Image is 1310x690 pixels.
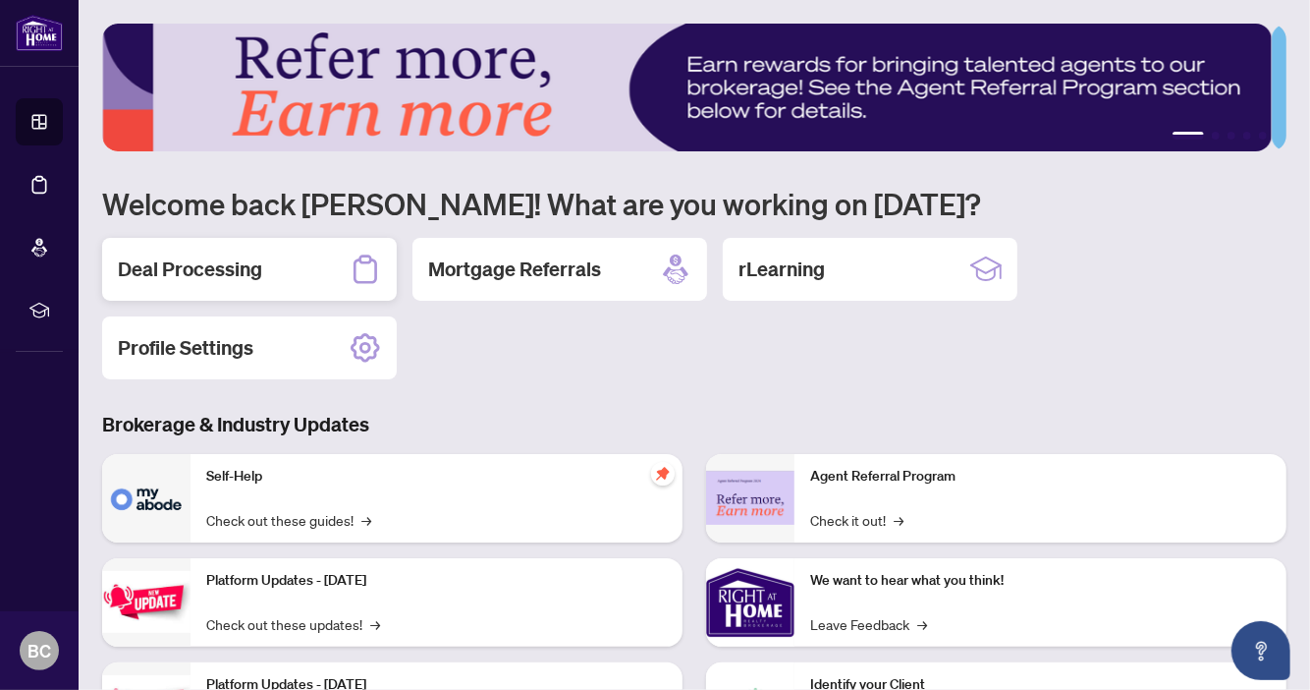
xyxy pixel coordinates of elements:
button: 3 [1228,132,1235,140]
span: → [894,509,903,531]
img: Agent Referral Program [706,471,794,525]
a: Check out these guides!→ [206,509,371,531]
img: Platform Updates - July 21, 2025 [102,571,191,633]
img: Slide 0 [102,24,1272,151]
button: 5 [1259,132,1267,140]
img: logo [16,15,63,51]
h2: rLearning [738,256,825,283]
button: 1 [1173,132,1204,140]
span: → [370,613,380,635]
span: pushpin [651,462,675,486]
a: Check out these updates!→ [206,613,380,635]
button: Open asap [1231,621,1290,680]
p: Platform Updates - [DATE] [206,570,667,592]
p: Agent Referral Program [810,466,1271,488]
h3: Brokerage & Industry Updates [102,411,1286,438]
a: Check it out!→ [810,509,903,531]
button: 4 [1243,132,1251,140]
h1: Welcome back [PERSON_NAME]! What are you working on [DATE]? [102,185,1286,222]
span: → [917,613,927,635]
p: Self-Help [206,466,667,488]
img: Self-Help [102,454,191,543]
span: BC [27,637,51,664]
span: → [361,509,371,531]
h2: Profile Settings [118,334,253,362]
button: 2 [1212,132,1220,140]
h2: Deal Processing [118,256,262,283]
a: Leave Feedback→ [810,613,927,635]
p: We want to hear what you think! [810,570,1271,592]
h2: Mortgage Referrals [428,256,601,283]
img: We want to hear what you think! [706,558,794,647]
